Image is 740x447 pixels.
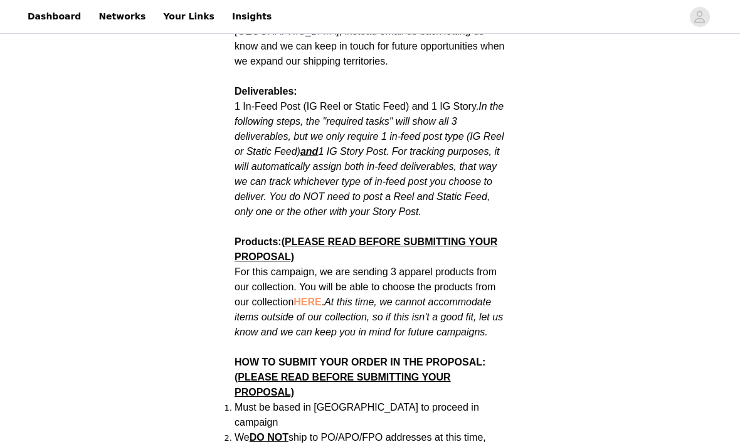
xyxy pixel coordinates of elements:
[293,297,321,307] a: HERE
[235,402,479,428] span: Must be based in [GEOGRAPHIC_DATA] to proceed in campaign
[235,236,497,262] span: (PLEASE READ BEFORE SUBMITTING YOUR PROPOSAL)
[225,3,279,31] a: Insights
[235,101,504,217] span: 1 In-Feed Post (IG Reel or Static Feed) and 1 IG Story.
[235,101,504,217] em: In the following steps, the "required tasks" will show all 3 deliverables, but we only require 1 ...
[20,3,88,31] a: Dashboard
[300,146,318,157] strong: and
[235,372,451,397] span: (PLEASE READ BEFORE SUBMITTING YOUR PROPOSAL)
[250,432,288,443] strong: DO NOT
[235,236,497,262] strong: Products:
[156,3,222,31] a: Your Links
[235,297,503,337] em: At this time, we cannot accommodate items outside of our collection, so if this isn't a good fit,...
[235,266,503,337] span: For this campaign, we are sending 3 apparel products from our collection. You will be able to cho...
[235,357,485,397] strong: HOW TO SUBMIT YOUR ORDER IN THE PROPOSAL:
[694,7,706,27] div: avatar
[235,86,297,97] strong: Deliverables:
[91,3,153,31] a: Networks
